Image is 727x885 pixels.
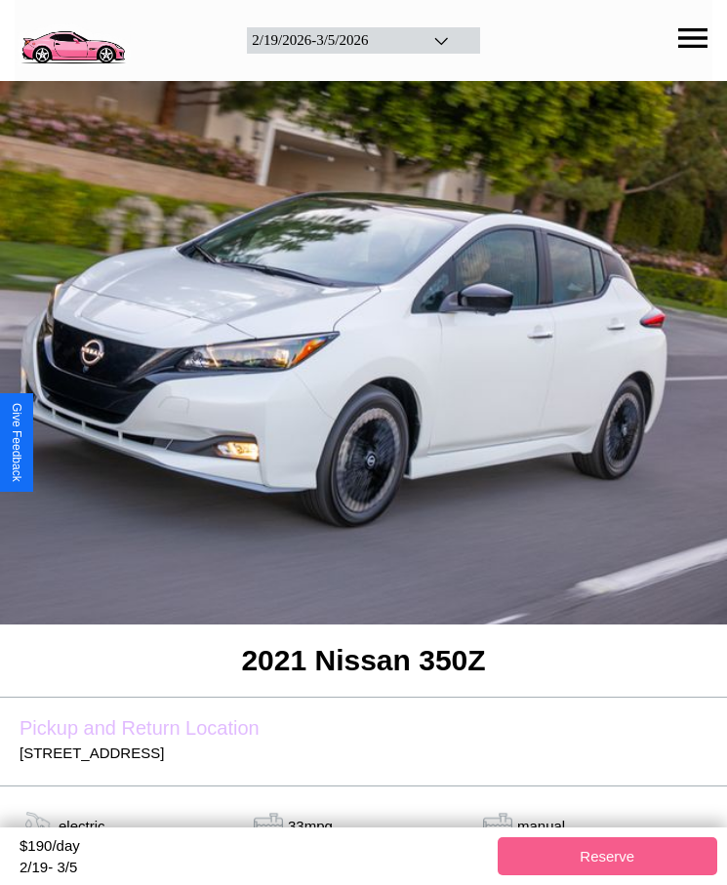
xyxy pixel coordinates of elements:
div: 2 / 19 / 2026 - 3 / 5 / 2026 [252,32,408,49]
img: tank [249,811,288,840]
button: Reserve [498,837,718,875]
p: electric [59,813,105,839]
img: logo [15,10,131,67]
div: $ 190 /day [20,837,488,859]
img: gas [478,811,517,840]
div: Give Feedback [10,403,23,482]
div: 2 / 19 - 3 / 5 [20,859,488,875]
label: Pickup and Return Location [20,717,707,740]
p: manual [517,813,565,839]
p: 33 mpg [288,813,333,839]
img: gas [20,811,59,840]
p: [STREET_ADDRESS] [20,740,707,766]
